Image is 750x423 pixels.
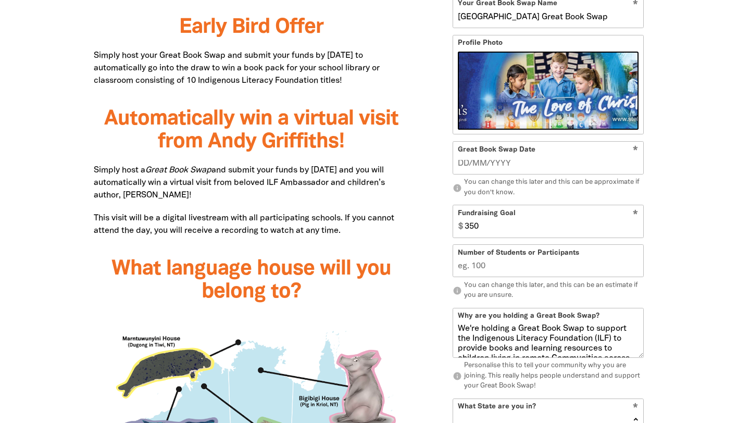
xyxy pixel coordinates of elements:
[94,49,409,87] p: Simply host your Great Book Swap and submit your funds by [DATE] to automatically go into the dra...
[453,324,643,357] textarea: We're holding a Great Book Swap to support the Indigenous Literacy Foundation (ILF) to provide bo...
[453,206,463,238] span: $
[458,158,639,169] input: Great Book Swap Date DD/MM/YYYY
[111,259,391,302] span: What language house will you belong to?
[179,18,323,37] span: Early Bird Offer
[453,361,644,392] p: Personalise this to tell your community why you are joining. This really helps people understand ...
[453,245,643,277] input: eg. 100
[453,372,462,381] i: info
[460,206,643,238] input: eg. 350
[94,164,409,202] p: Simply host a and submit your funds by [DATE] and you will automatically win a virtual visit from...
[453,183,462,193] i: info
[453,287,462,296] i: info
[145,167,211,174] em: Great Book Swap
[104,109,398,152] span: Automatically win a virtual visit from Andy Griffiths!
[453,281,644,301] p: You can change this later, and this can be an estimate if you are unsure.
[633,146,638,156] i: Required
[94,212,409,237] p: This visit will be a digital livestream with all participating schools. If you cannot attend the ...
[453,178,644,198] p: You can change this later and this can be approximate if you don't know.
